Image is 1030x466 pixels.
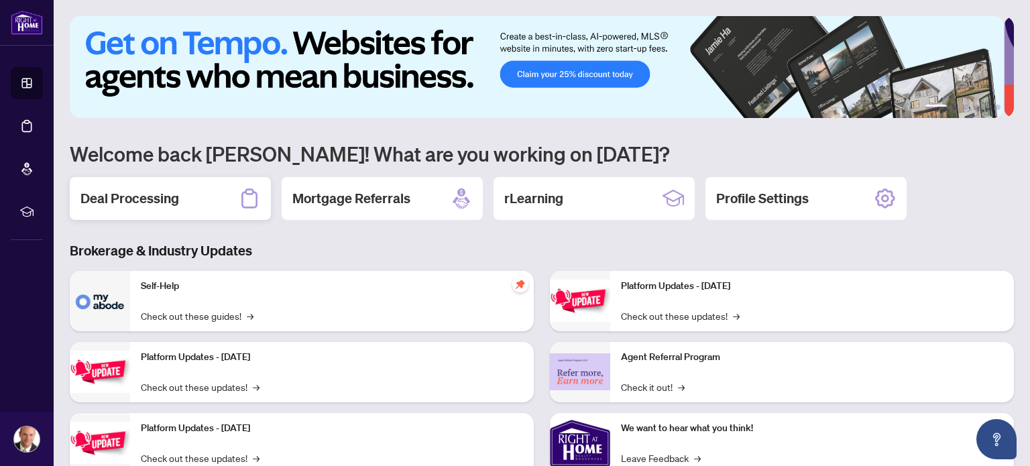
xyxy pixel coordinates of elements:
span: → [247,308,253,323]
p: Agent Referral Program [621,350,1003,365]
h1: Welcome back [PERSON_NAME]! What are you working on [DATE]? [70,141,1014,166]
span: → [694,451,701,465]
h3: Brokerage & Industry Updates [70,241,1014,260]
p: We want to hear what you think! [621,421,1003,436]
a: Check out these guides!→ [141,308,253,323]
img: logo [11,10,43,35]
button: 3 [963,105,968,110]
span: pushpin [512,276,528,292]
button: Open asap [976,419,1017,459]
img: Platform Updates - June 23, 2025 [550,280,610,322]
img: Platform Updates - July 21, 2025 [70,422,130,464]
p: Platform Updates - [DATE] [621,279,1003,294]
button: 1 [925,105,947,110]
img: Profile Icon [14,426,40,452]
span: → [678,380,685,394]
a: Leave Feedback→ [621,451,701,465]
p: Platform Updates - [DATE] [141,350,523,365]
span: → [733,308,740,323]
img: Self-Help [70,271,130,331]
span: → [253,451,260,465]
img: Agent Referral Program [550,353,610,390]
a: Check out these updates!→ [621,308,740,323]
p: Platform Updates - [DATE] [141,421,523,436]
button: 6 [995,105,1000,110]
img: Slide 0 [70,16,1004,118]
a: Check it out!→ [621,380,685,394]
p: Self-Help [141,279,523,294]
button: 4 [974,105,979,110]
h2: rLearning [504,189,563,208]
h2: Mortgage Referrals [292,189,410,208]
h2: Deal Processing [80,189,179,208]
span: → [253,380,260,394]
a: Check out these updates!→ [141,380,260,394]
button: 2 [952,105,958,110]
button: 5 [984,105,990,110]
h2: Profile Settings [716,189,809,208]
img: Platform Updates - September 16, 2025 [70,351,130,393]
a: Check out these updates!→ [141,451,260,465]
